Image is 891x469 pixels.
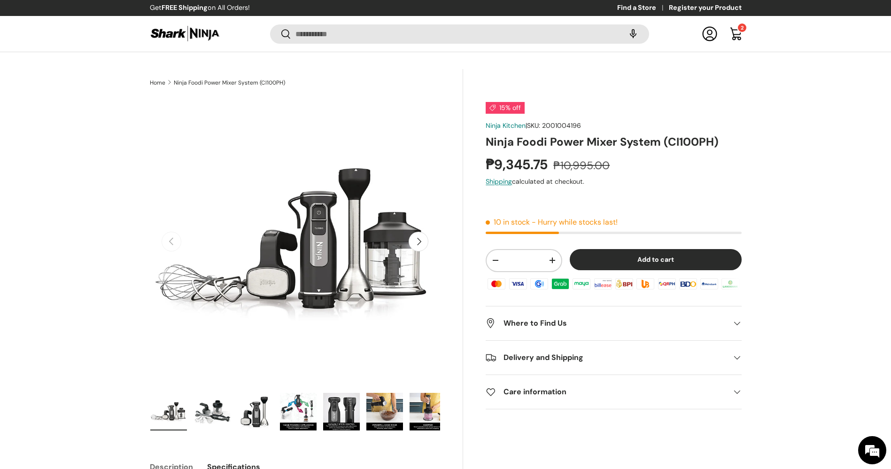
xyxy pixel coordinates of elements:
[150,24,220,43] img: Shark Ninja Philippines
[237,393,273,430] img: Ninja Foodi Power Mixer System (CI100PH)
[150,393,187,430] img: Ninja Foodi Power Mixer System (CI100PH)
[174,80,285,86] a: Ninja Foodi Power Mixer System (CI100PH)
[529,277,550,291] img: gcash
[150,96,441,434] media-gallery: Gallery Viewer
[618,23,648,44] speech-search-button: Search by voice
[150,80,165,86] a: Home
[323,393,360,430] img: Ninja Foodi Power Mixer System (CI100PH)
[486,217,530,227] span: 10 in stock
[486,277,507,291] img: master
[280,393,317,430] img: Ninja Foodi Power Mixer System (CI100PH)
[486,318,726,329] h2: Where to Find Us
[410,393,446,430] img: Ninja Foodi Power Mixer System (CI100PH)
[162,3,208,12] strong: FREE Shipping
[486,121,526,130] a: Ninja Kitchen
[720,277,741,291] img: landbank
[486,352,726,363] h2: Delivery and Shipping
[527,121,540,130] span: SKU:
[486,375,741,409] summary: Care information
[550,277,571,291] img: grabpay
[486,156,550,173] strong: ₱9,345.75
[669,3,742,13] a: Register your Product
[507,277,528,291] img: visa
[486,134,741,149] h1: Ninja Foodi Power Mixer System (CI100PH)
[486,102,525,114] span: 15% off
[486,306,741,340] summary: Where to Find Us
[150,3,250,13] p: Get on All Orders!
[486,177,741,187] div: calculated at checkout.
[486,177,512,186] a: Shipping
[571,277,592,291] img: maya
[570,249,742,270] button: Add to cart
[553,158,610,172] s: ₱10,995.00
[150,78,464,87] nav: Breadcrumbs
[699,277,720,291] img: metrobank
[656,277,677,291] img: qrph
[635,277,656,291] img: ubp
[593,277,613,291] img: billease
[194,393,230,430] img: Ninja Foodi Power Mixer System (CI100PH)
[486,386,726,398] h2: Care information
[542,121,581,130] span: 2001004196
[741,24,744,31] span: 2
[532,217,618,227] p: - Hurry while stocks last!
[678,277,698,291] img: bdo
[486,341,741,375] summary: Delivery and Shipping
[526,121,581,130] span: |
[614,277,635,291] img: bpi
[617,3,669,13] a: Find a Store
[366,393,403,430] img: Ninja Foodi Power Mixer System (CI100PH)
